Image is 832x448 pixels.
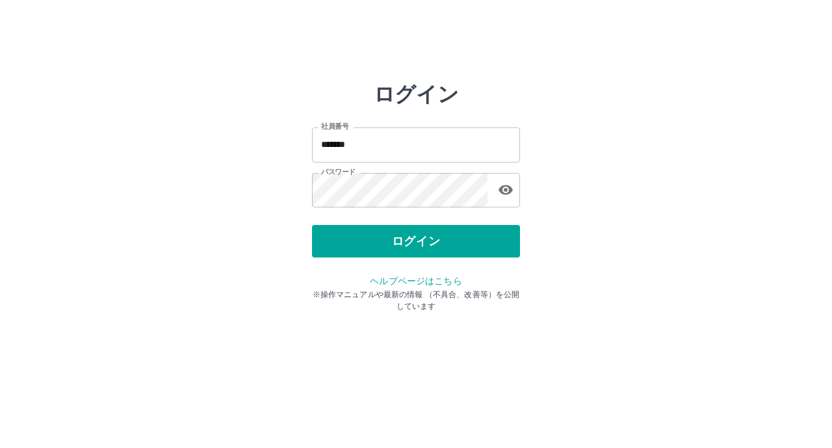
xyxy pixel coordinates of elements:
[312,289,520,312] p: ※操作マニュアルや最新の情報 （不具合、改善等）を公開しています
[321,167,356,177] label: パスワード
[312,225,520,257] button: ログイン
[321,122,348,131] label: 社員番号
[374,82,459,107] h2: ログイン
[370,276,461,286] a: ヘルプページはこちら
